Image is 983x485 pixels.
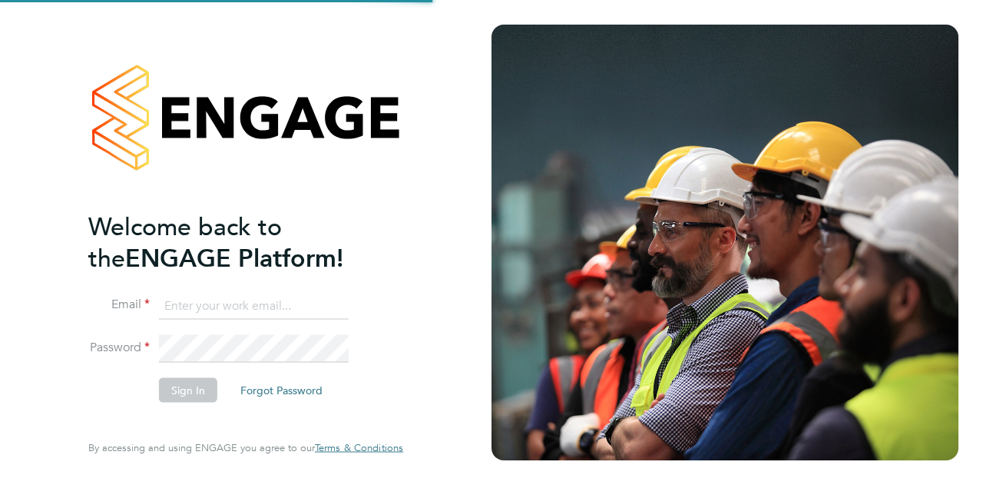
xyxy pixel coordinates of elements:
button: Forgot Password [228,378,335,403]
span: Welcome back to the [88,211,282,273]
span: By accessing and using ENGAGE you agree to our [88,441,403,454]
h2: ENGAGE Platform! [88,211,388,274]
input: Enter your work email... [159,292,349,320]
label: Password [88,340,150,356]
span: Terms & Conditions [315,441,403,454]
button: Sign In [159,378,217,403]
label: Email [88,297,150,313]
a: Terms & Conditions [315,442,403,454]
